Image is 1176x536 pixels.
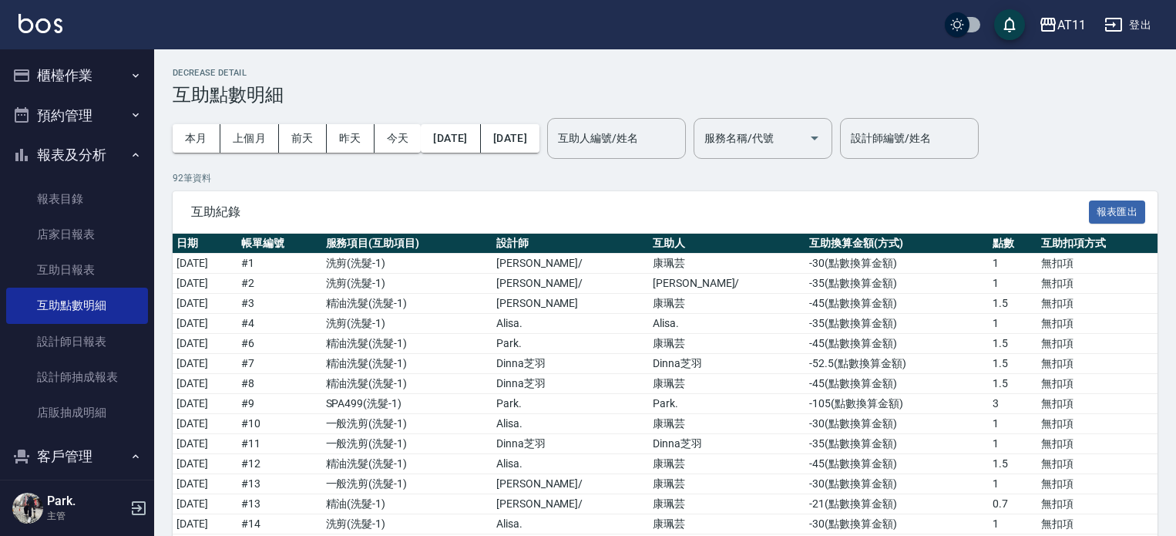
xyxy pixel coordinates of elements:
td: Park. [649,394,805,414]
td: 無扣項 [1037,414,1158,434]
td: Park. [492,394,649,414]
td: 無扣項 [1037,494,1158,514]
td: # 7 [237,354,321,374]
button: 前天 [279,124,327,153]
td: 1 [989,414,1037,434]
td: # 12 [237,454,321,474]
td: -45 ( 點數換算金額 ) [805,454,989,474]
td: 一般洗剪 ( 洗髮-1 ) [322,434,492,454]
td: 洗剪 ( 洗髮-1 ) [322,274,492,294]
td: 無扣項 [1037,294,1158,314]
td: 1.5 [989,374,1037,394]
td: -45 ( 點數換算金額 ) [805,294,989,314]
td: 1 [989,274,1037,294]
td: 無扣項 [1037,314,1158,334]
td: 精油洗髮 ( 洗髮-1 ) [322,374,492,394]
td: # 14 [237,514,321,534]
td: # 8 [237,374,321,394]
a: 設計師抽成報表 [6,359,148,395]
a: 互助日報表 [6,252,148,288]
td: [DATE] [173,274,237,294]
td: [PERSON_NAME]/ [649,274,805,294]
td: 1 [989,254,1037,274]
td: # 2 [237,274,321,294]
td: -105 ( 點數換算金額 ) [805,394,989,414]
td: 洗剪 ( 洗髮-1 ) [322,314,492,334]
a: 互助點數明細 [6,288,148,323]
div: AT11 [1057,15,1086,35]
td: 無扣項 [1037,434,1158,454]
button: 今天 [375,124,422,153]
td: Dinna芝羽 [649,434,805,454]
img: Person [12,493,43,524]
td: 康珮芸 [649,494,805,514]
button: 報表匯出 [1089,201,1146,224]
td: -35 ( 點數換算金額 ) [805,434,989,454]
td: [DATE] [173,354,237,374]
td: 洗剪 ( 洗髮-1 ) [322,254,492,274]
button: 預約管理 [6,96,148,136]
td: [PERSON_NAME]/ [492,254,649,274]
td: [DATE] [173,474,237,494]
td: 無扣項 [1037,274,1158,294]
th: 互助換算金額(方式) [805,234,989,254]
td: Dinna芝羽 [492,354,649,374]
td: Alisa. [492,414,649,434]
th: 帳單編號 [237,234,321,254]
h2: Decrease Detail [173,68,1158,78]
span: 互助紀錄 [191,204,1089,220]
a: 設計師日報表 [6,324,148,359]
button: 客戶管理 [6,437,148,477]
td: 康珮芸 [649,334,805,354]
td: [DATE] [173,414,237,434]
button: 報表及分析 [6,135,148,175]
td: SPA499 ( 洗髮-1 ) [322,394,492,414]
button: 櫃檯作業 [6,56,148,96]
td: Alisa. [492,454,649,474]
td: 無扣項 [1037,394,1158,414]
td: Dinna芝羽 [492,374,649,394]
td: -21 ( 點數換算金額 ) [805,494,989,514]
td: Park. [492,334,649,354]
th: 互助人 [649,234,805,254]
td: -45 ( 點數換算金額 ) [805,374,989,394]
td: -30 ( 點數換算金額 ) [805,254,989,274]
td: 無扣項 [1037,254,1158,274]
td: # 13 [237,494,321,514]
td: [DATE] [173,374,237,394]
td: # 11 [237,434,321,454]
td: -30 ( 點數換算金額 ) [805,414,989,434]
td: 3 [989,394,1037,414]
td: 1.5 [989,454,1037,474]
button: AT11 [1033,9,1092,41]
td: 精油 ( 洗髮-1 ) [322,494,492,514]
td: [DATE] [173,514,237,534]
th: 點數 [989,234,1037,254]
a: 店販抽成明細 [6,395,148,430]
button: [DATE] [481,124,539,153]
td: [DATE] [173,394,237,414]
td: [PERSON_NAME]/ [492,474,649,494]
td: 康珮芸 [649,254,805,274]
td: # 3 [237,294,321,314]
button: 上個月 [220,124,279,153]
td: -35 ( 點數換算金額 ) [805,274,989,294]
td: Alisa. [492,314,649,334]
td: 無扣項 [1037,334,1158,354]
td: 無扣項 [1037,514,1158,534]
button: Open [802,126,827,150]
td: 洗剪 ( 洗髮-1 ) [322,514,492,534]
td: Dinna芝羽 [492,434,649,454]
button: save [994,9,1025,40]
td: [DATE] [173,314,237,334]
a: 報表匯出 [1089,204,1146,218]
td: 精油洗髮 ( 洗髮-1 ) [322,354,492,374]
td: 康珮芸 [649,474,805,494]
td: 康珮芸 [649,514,805,534]
a: 店家日報表 [6,217,148,252]
th: 日期 [173,234,237,254]
p: 主管 [47,509,126,523]
td: [DATE] [173,454,237,474]
h3: 互助點數明細 [173,84,1158,106]
td: 一般洗剪 ( 洗髮-1 ) [322,414,492,434]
